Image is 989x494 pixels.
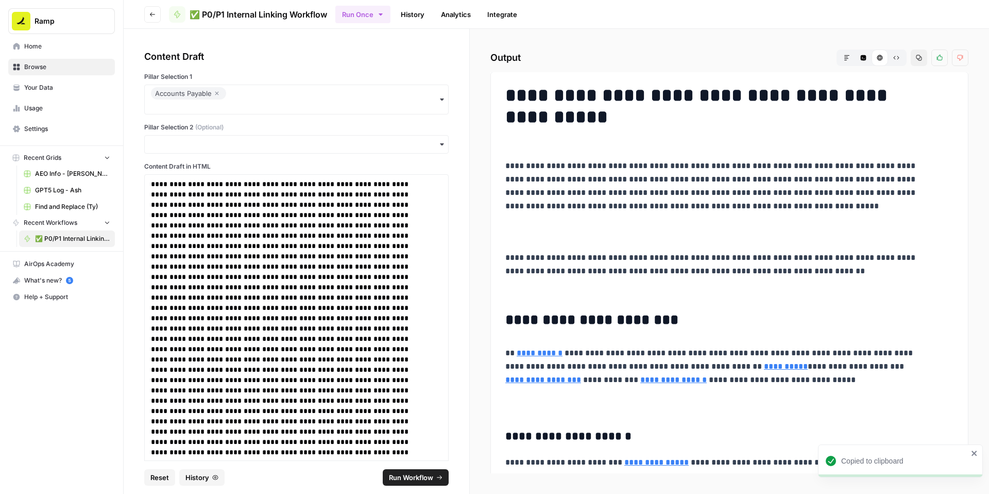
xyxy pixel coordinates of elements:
[8,79,115,96] a: Your Data
[24,104,110,113] span: Usage
[24,83,110,92] span: Your Data
[144,123,449,132] label: Pillar Selection 2
[144,50,449,64] div: Content Draft
[971,449,978,457] button: close
[8,121,115,137] a: Settings
[179,469,225,486] button: History
[481,6,523,23] a: Integrate
[335,6,390,23] button: Run Once
[9,273,114,288] div: What's new?
[24,292,110,302] span: Help + Support
[24,218,77,227] span: Recent Workflows
[8,59,115,75] a: Browse
[24,259,110,269] span: AirOps Academy
[150,472,169,483] span: Reset
[12,12,30,30] img: Ramp Logo
[8,215,115,230] button: Recent Workflows
[435,6,477,23] a: Analytics
[19,182,115,199] a: GPT5 Log - Ash
[8,256,115,272] a: AirOps Academy
[383,469,449,486] button: Run Workflow
[35,234,110,243] span: ✅ P0/P1 Internal Linking Workflow
[389,472,433,483] span: Run Workflow
[8,100,115,117] a: Usage
[144,72,449,81] label: Pillar Selection 1
[35,16,97,26] span: Ramp
[24,153,61,162] span: Recent Grids
[190,8,327,21] span: ✅ P0/P1 Internal Linking Workflow
[8,272,115,289] button: What's new? 5
[66,277,73,284] a: 5
[19,199,115,215] a: Find and Replace (Ty)
[8,38,115,55] a: Home
[35,169,110,178] span: AEO Info - [PERSON_NAME]
[19,230,115,247] a: ✅ P0/P1 Internal Linking Workflow
[144,469,175,486] button: Reset
[24,42,110,51] span: Home
[185,472,209,483] span: History
[24,124,110,134] span: Settings
[841,456,968,466] div: Copied to clipboard
[195,123,224,132] span: (Optional)
[35,186,110,195] span: GPT5 Log - Ash
[155,87,222,100] div: Accounts Payable
[24,62,110,72] span: Browse
[8,289,115,305] button: Help + Support
[68,278,71,283] text: 5
[144,85,449,114] button: Accounts Payable
[144,162,449,171] label: Content Draft in HTML
[395,6,431,23] a: History
[8,8,115,34] button: Workspace: Ramp
[8,150,115,166] button: Recent Grids
[35,202,110,211] span: Find and Replace (Ty)
[490,50,968,66] h2: Output
[169,6,327,23] a: ✅ P0/P1 Internal Linking Workflow
[19,166,115,182] a: AEO Info - [PERSON_NAME]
